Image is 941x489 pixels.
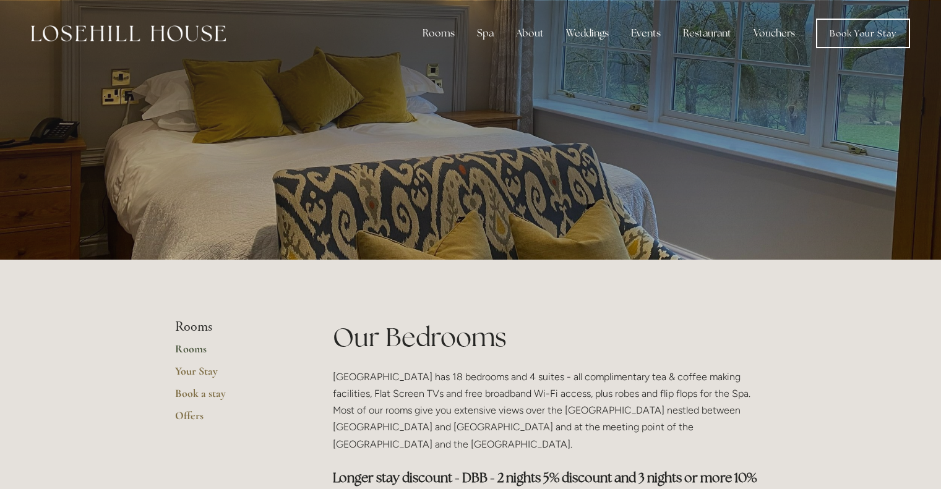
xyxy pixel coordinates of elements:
[816,19,910,48] a: Book Your Stay
[175,386,293,409] a: Book a stay
[744,21,805,46] a: Vouchers
[31,25,226,41] img: Losehill House
[333,368,767,453] p: [GEOGRAPHIC_DATA] has 18 bedrooms and 4 suites - all complimentary tea & coffee making facilities...
[673,21,741,46] div: Restaurant
[621,21,671,46] div: Events
[175,319,293,335] li: Rooms
[556,21,619,46] div: Weddings
[333,319,767,355] h1: Our Bedrooms
[467,21,504,46] div: Spa
[175,342,293,364] a: Rooms
[175,409,293,431] a: Offers
[175,364,293,386] a: Your Stay
[506,21,554,46] div: About
[413,21,465,46] div: Rooms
